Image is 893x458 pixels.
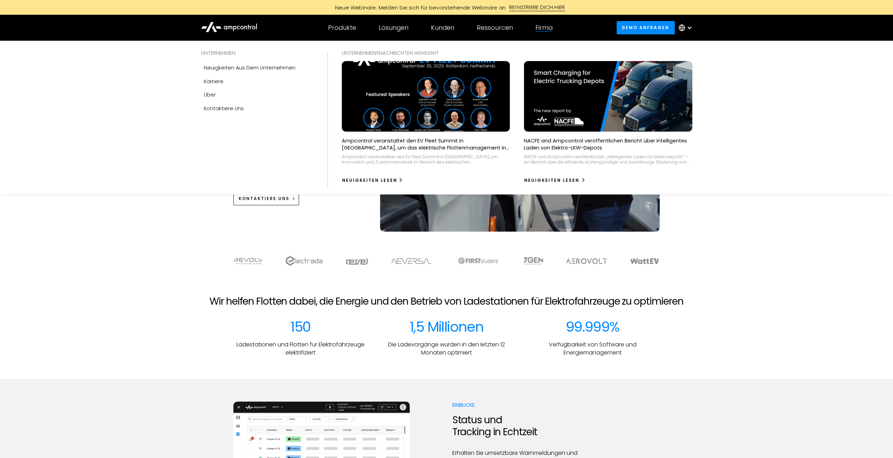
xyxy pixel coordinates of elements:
img: Aerovolt Logo [566,258,607,264]
p: NACFE and Ampcontrol veröffentlichen Bericht über intelligentes Laden von Elektro-LKW-Depots [524,137,692,151]
a: Neuigkeiten lesen [342,175,404,186]
img: electrada logo [286,256,322,266]
a: Karriere [201,75,313,88]
div: 150 [290,318,311,335]
div: Neuigkeiten lesen [342,177,397,184]
div: Kunden [431,24,454,32]
a: Neuigkeiten lesen [524,175,586,186]
div: Firma [535,24,553,32]
div: Kontaktiere uns [204,105,244,112]
div: Lösungen [379,24,408,32]
a: Neuigkeiten aus dem Unternehmen [201,61,313,74]
a: Über [201,88,313,101]
h2: Wir helfen Flotten dabei, die Energie und den Betrieb von Ladestationen für Elektrofahrzeuge zu o... [209,296,683,307]
div: UNTERNEHMENSNACHRICHTEN Highlight [342,49,692,57]
a: Demo anfragen [617,21,675,34]
p: Ladestationen und Flotten für Elektrofahrzeuge elektrifiziert [233,341,368,357]
a: KONTAKTIERE UNS [233,192,299,205]
div: Neuigkeiten aus dem Unternehmen [204,64,295,72]
div: Produkte [328,24,356,32]
div: UNTERNEHMEN [201,49,313,57]
div: Neuigkeiten lesen [524,177,579,184]
div: Karriere [204,78,224,85]
div: NACFE und Ampcontrol veröffentlichen „Intelligentes Laden für Elektrodepots“ — ein Bericht über d... [524,154,692,165]
div: Ressourcen [477,24,513,32]
div: KONTAKTIERE UNS [239,195,289,202]
p: Einblicke [452,401,587,409]
div: Über [204,91,216,99]
h2: Status und Tracking in Echtzeit [452,414,587,438]
img: WattEV logo [630,258,659,264]
a: Neue Webinare: Melden Sie sich für bevorstehende Webinare anREGISTRIERE DICH HIER [289,4,605,11]
p: Verfügbarkeit von Software und Energiemanagement [525,341,660,357]
a: Kontaktiere uns [201,102,313,115]
p: Die Ladevorgänge wurden in den letzten 12 Monaten optimiert [379,341,514,357]
div: Ampcontrol veranstaltete den EV Fleet Summit in [GEOGRAPHIC_DATA], um Innovation und Zusammenarbe... [342,154,510,165]
div: 99.999% [566,318,620,335]
div: 1,5 Millionen [409,318,484,335]
p: Ampcontrol veranstaltet den EV Fleet Summit in [GEOGRAPHIC_DATA], um das elektrische Flottenmanag... [342,137,510,151]
div: Neue Webinare: Melden Sie sich für bevorstehende Webinare an [328,4,509,11]
div: REGISTRIERE DICH HIER [509,4,565,11]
